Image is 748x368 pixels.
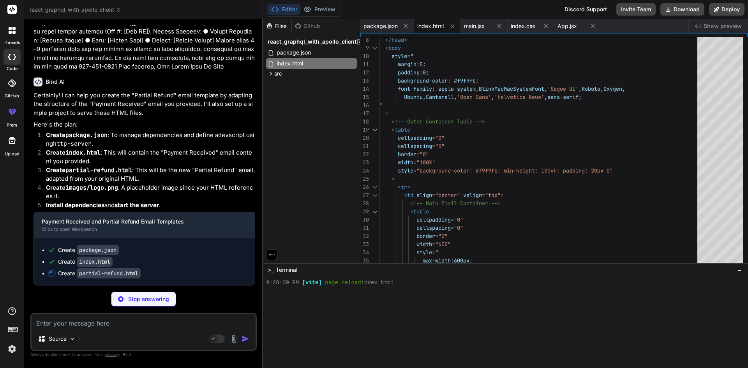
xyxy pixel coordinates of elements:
[266,279,299,287] span: 9:28:09 PM
[360,150,369,158] div: 22
[404,192,407,199] span: <
[46,184,118,191] strong: Create
[432,192,435,199] span: =
[370,183,380,191] div: Click to collapse the range.
[420,151,429,158] span: "0"
[438,232,448,239] span: "0"
[360,248,369,257] div: 34
[423,69,426,76] span: 0
[457,77,476,84] span: f9f9fb
[511,22,535,30] span: index.css
[451,224,454,231] span: =
[426,93,454,100] span: Cantarell
[622,85,625,92] span: ,
[416,249,432,256] span: style
[40,166,255,183] li: : This will be the new "Partial Refund" email, adapted from your original HTML.
[572,167,613,174] span: ding: 20px 0"
[407,183,410,190] span: >
[30,351,257,358] p: Always double-check its answers. Your in Bind
[432,249,435,256] span: =
[603,85,622,92] span: Oxygen
[476,85,479,92] span: ,
[58,258,113,266] div: Create
[69,336,76,342] img: Pick Models
[392,36,404,43] span: head
[379,102,382,109] span: "
[360,199,369,208] div: 28
[218,131,229,139] code: dev
[5,342,19,356] img: settings
[360,44,369,52] div: 9
[392,175,395,182] span: >
[46,166,132,174] strong: Create
[385,110,388,117] span: >
[370,208,380,216] div: Click to collapse the range.
[360,240,369,248] div: 33
[268,4,300,15] button: Editor
[413,167,416,174] span: =
[544,93,547,100] span: ,
[229,335,238,343] img: attachment
[42,218,234,225] div: Payment Received and Partial Refund Email Templates
[363,22,398,30] span: package.json
[432,134,435,141] span: =
[410,200,501,207] span: <!-- Main Email Container -->
[276,59,304,68] span: index.html
[7,122,17,129] label: prem
[361,279,394,287] span: index.html
[491,93,494,100] span: ,
[360,60,369,69] div: 11
[423,257,451,264] span: max-width
[302,279,322,287] span: [vite]
[423,61,426,68] span: ;
[46,201,104,209] strong: Install dependencies
[360,175,369,183] div: 25
[544,85,547,92] span: ,
[40,183,255,201] li: : A placeholder image since your HTML references it.
[457,93,491,100] span: 'Open Sans'
[40,131,255,148] li: : To manage dependencies and define a script using .
[360,134,369,142] div: 20
[58,269,141,277] div: Create
[40,201,255,212] li: and .
[242,335,249,343] img: icon
[416,159,435,166] span: "100%"
[435,232,438,239] span: =
[494,93,544,100] span: 'Helvetica Neue'
[4,39,20,46] label: threads
[398,159,413,166] span: width
[501,192,504,199] span: >
[416,151,420,158] span: =
[616,3,656,16] button: Invite Team
[709,3,744,16] button: Deploy
[413,159,416,166] span: =
[463,192,482,199] span: valign
[292,22,324,30] div: Github
[660,3,704,16] button: Download
[7,65,18,72] label: code
[65,131,108,139] code: package.json
[435,134,445,141] span: "0"
[448,77,457,84] span: : #
[276,266,297,274] span: Terminal
[482,192,485,199] span: =
[413,208,429,215] span: table
[416,167,572,174] span: "background-color: #f9f9fb; min-height: 100vh; pad
[65,149,101,157] code: index.html
[398,143,432,150] span: cellspacing
[360,167,369,175] div: 24
[46,131,108,139] strong: Create
[360,77,369,85] div: 13
[392,126,395,133] span: <
[268,266,273,274] span: >_
[300,4,339,15] button: Preview
[360,36,369,44] div: 8
[407,192,413,199] span: td
[360,126,369,134] div: 19
[385,36,392,43] span: </
[395,126,410,133] span: table
[420,61,423,68] span: 0
[5,93,19,99] label: GitHub
[432,85,435,92] span: :
[736,264,743,276] button: −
